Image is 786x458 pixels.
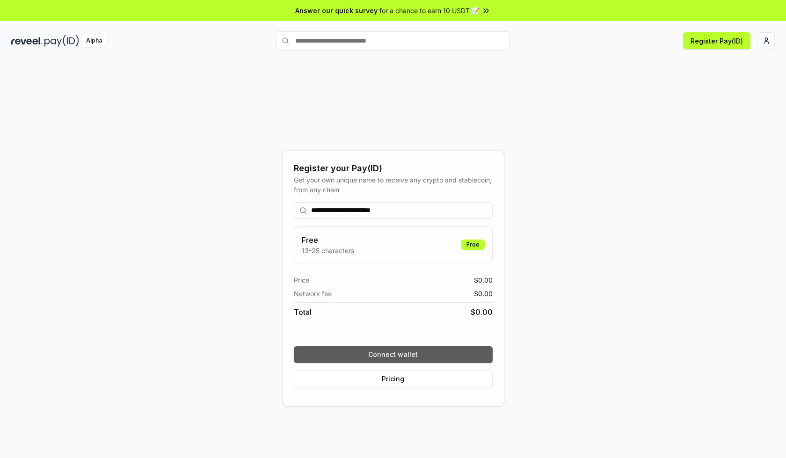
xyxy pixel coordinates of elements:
div: Register your Pay(ID) [294,162,493,175]
span: Total [294,306,312,318]
span: Answer our quick survey [295,6,378,15]
h3: Free [302,234,354,246]
button: Pricing [294,371,493,387]
div: Get your own unique name to receive any crypto and stablecoin, from any chain [294,175,493,195]
span: $ 0.00 [474,289,493,298]
div: Free [461,240,485,250]
span: Price [294,275,309,285]
span: $ 0.00 [474,275,493,285]
button: Connect wallet [294,346,493,363]
span: for a chance to earn 10 USDT 📝 [379,6,480,15]
div: Alpha [81,35,107,47]
p: 13-25 characters [302,246,354,255]
span: Network fee [294,289,332,298]
span: $ 0.00 [471,306,493,318]
button: Register Pay(ID) [683,32,750,49]
img: pay_id [44,35,79,47]
img: reveel_dark [11,35,43,47]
